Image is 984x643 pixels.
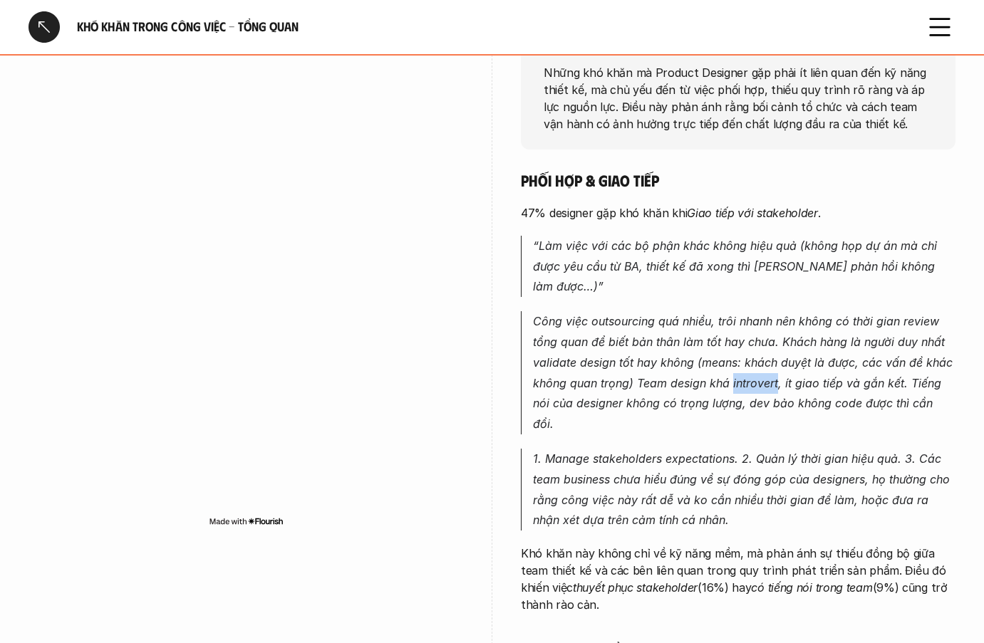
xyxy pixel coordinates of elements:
em: có tiếng nói trong team [751,580,872,595]
em: thuyết phục stakeholder [573,580,698,595]
em: 1. Manage stakeholders expectations. 2. Quản lý thời gian hiệu quả. 3. Các team business chưa hiể... [533,451,953,527]
p: Khó khăn này không chỉ về kỹ năng mềm, mà phản ánh sự thiếu đồng bộ giữa team thiết kế và các bên... [521,545,955,613]
em: Giao tiếp với stakeholder [687,206,818,220]
p: Những khó khăn mà Product Designer gặp phải ít liên quan đến kỹ năng thiết kế, mà chủ yếu đến từ ... [544,63,933,132]
em: Công việc outsourcing quá nhiều, trôi nhanh nên không có thời gian review tổng quan để biết bản t... [533,314,956,431]
h6: Khó khăn trong công việc - Tổng quan [77,19,907,35]
p: 47% designer gặp khó khăn khi . [521,204,955,221]
em: “Làm việc với các bộ phận khác không hiệu quả (không họp dự án mà chỉ được yêu cầu từ BA, thiết k... [533,239,941,294]
iframe: Interactive or visual content [29,85,463,513]
h5: Phối hợp & giao tiếp [521,170,955,190]
img: Made with Flourish [209,516,284,527]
